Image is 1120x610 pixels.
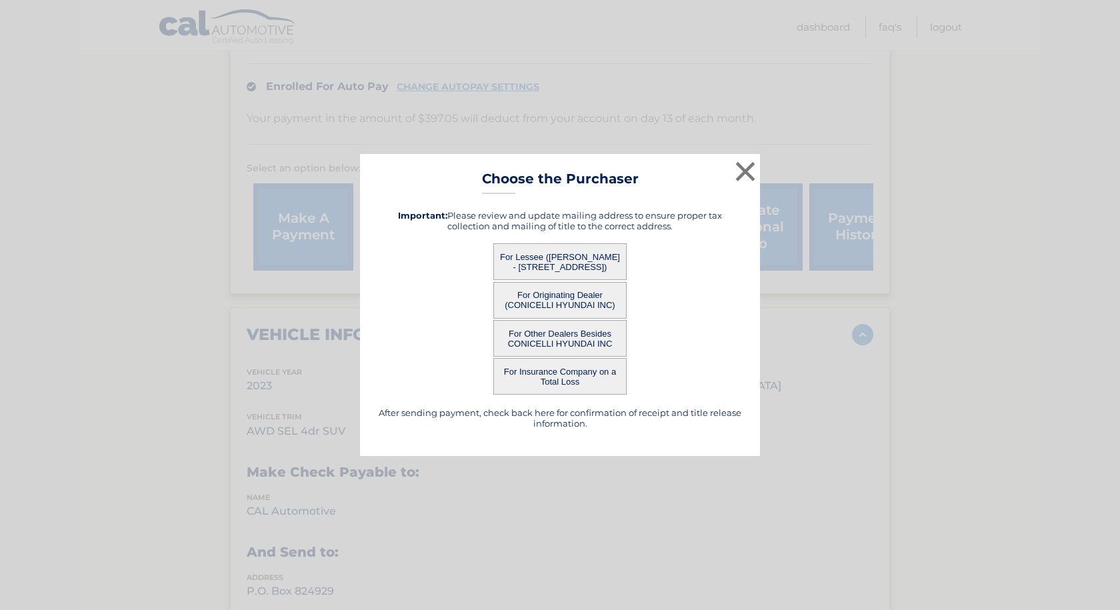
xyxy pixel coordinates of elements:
button: For Other Dealers Besides CONICELLI HYUNDAI INC [493,320,627,357]
button: For Lessee ([PERSON_NAME] - [STREET_ADDRESS]) [493,243,627,280]
h3: Choose the Purchaser [482,171,639,194]
h5: After sending payment, check back here for confirmation of receipt and title release information. [377,407,743,429]
h5: Please review and update mailing address to ensure proper tax collection and mailing of title to ... [377,210,743,231]
button: For Insurance Company on a Total Loss [493,358,627,395]
button: For Originating Dealer (CONICELLI HYUNDAI INC) [493,282,627,319]
strong: Important: [398,210,447,221]
button: × [732,158,759,185]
